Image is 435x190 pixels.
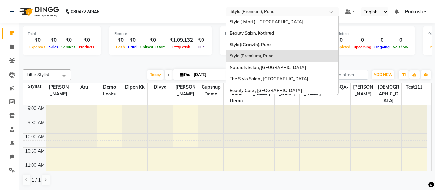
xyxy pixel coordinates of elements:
[373,36,391,44] div: 0
[114,45,127,49] span: Cash
[97,83,122,98] span: Demo Looks
[372,70,394,79] button: ADD NEW
[230,88,302,93] span: Beauty Care , [GEOGRAPHIC_DATA]
[46,83,71,98] span: [PERSON_NAME]
[391,45,410,49] span: No show
[114,36,127,44] div: ₹0
[28,36,47,44] div: ₹0
[173,83,198,98] span: [PERSON_NAME]
[71,83,97,91] span: Aru
[127,36,138,44] div: ₹0
[148,83,173,91] span: Divya
[376,83,401,105] span: [DEMOGRAPHIC_DATA]
[330,45,352,49] span: Completed
[225,45,242,49] span: Voucher
[352,45,373,49] span: Upcoming
[60,36,77,44] div: ₹0
[198,83,223,98] span: Gupshup demo
[230,53,273,58] span: Stylo (Premium), Pune
[27,72,49,77] span: Filter Stylist
[224,83,249,105] span: Play Salon Demo
[24,162,46,169] div: 11:00 AM
[230,30,274,35] span: Beauty Salon, Kothrud
[352,36,373,44] div: 0
[24,134,46,140] div: 10:00 AM
[230,76,308,81] span: The Stylo Salon , [GEOGRAPHIC_DATA]
[77,36,96,44] div: ₹0
[405,8,423,15] span: Prakash
[24,148,46,155] div: 10:30 AM
[230,19,303,24] span: Stylo ( Istart) , [GEOGRAPHIC_DATA]
[26,105,46,112] div: 9:00 AM
[330,31,410,36] div: Appointment
[351,83,376,98] span: [PERSON_NAME]
[28,45,47,49] span: Expenses
[230,42,271,47] span: Stylo(i Growth), Pune
[114,31,207,36] div: Finance
[138,36,167,44] div: ₹0
[171,45,192,49] span: Petty cash
[16,3,61,21] img: logo
[47,45,60,49] span: Sales
[178,72,192,77] span: Thu
[77,45,96,49] span: Products
[226,16,339,94] ng-dropdown-panel: Options list
[373,45,391,49] span: Ongoing
[23,83,46,90] div: Stylist
[192,70,224,80] input: 2025-09-04
[32,177,41,184] span: 1 / 1
[225,36,242,44] div: ₹0
[225,31,312,36] div: Redemption
[71,3,99,21] b: 08047224946
[230,65,306,70] span: Naturals Salon, [GEOGRAPHIC_DATA]
[391,36,410,44] div: 0
[312,70,368,80] input: Search Appointment
[26,119,46,126] div: 9:30 AM
[28,31,96,36] div: Total
[60,45,77,49] span: Services
[147,70,164,80] span: Today
[127,45,138,49] span: Card
[374,72,392,77] span: ADD NEW
[196,45,206,49] span: Due
[138,45,167,49] span: Online/Custom
[122,83,147,91] span: Dipen kk
[47,36,60,44] div: ₹0
[402,83,427,91] span: Test111
[330,36,352,44] div: 0
[195,36,207,44] div: ₹0
[167,36,195,44] div: ₹1,09,132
